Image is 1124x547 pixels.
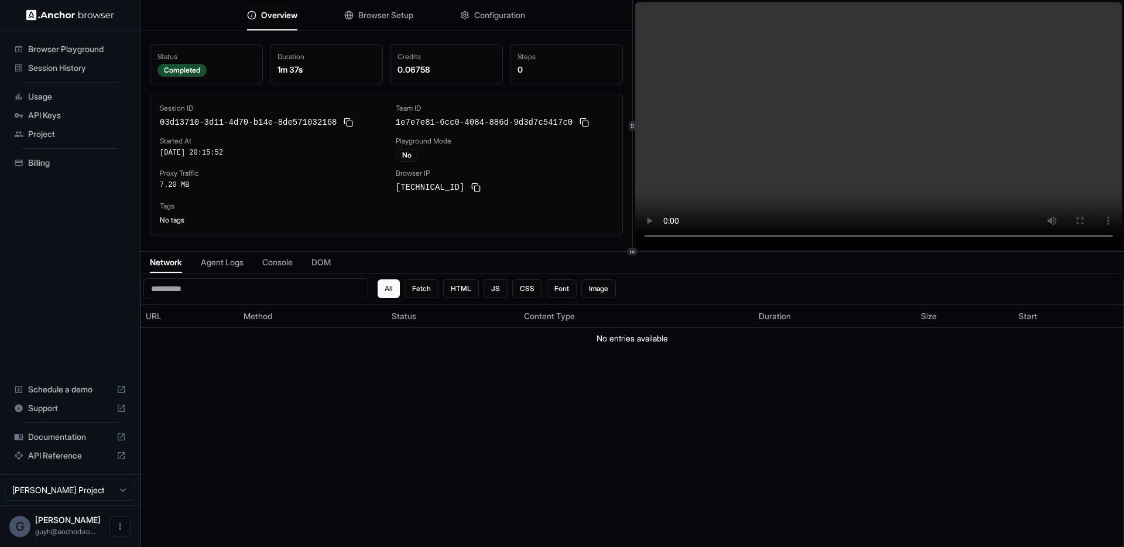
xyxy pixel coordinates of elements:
button: Font [547,279,577,298]
button: Image [581,279,616,298]
button: All [378,279,400,298]
span: Configuration [474,9,525,21]
div: Content Type [524,310,749,322]
button: CSS [512,279,542,298]
div: Start [1019,310,1119,322]
span: Usage [28,91,126,102]
span: Schedule a demo [28,384,112,395]
td: No entries available [141,328,1123,350]
div: Method [244,310,382,322]
span: Session History [28,62,126,74]
span: [TECHNICAL_ID] [396,182,465,193]
button: Fetch [405,279,438,298]
div: API Keys [9,106,131,125]
div: Browser IP [396,169,613,178]
button: HTML [443,279,479,298]
span: Agent Logs [201,257,244,268]
div: Duration [277,52,375,61]
div: G [9,516,30,537]
span: No tags [160,216,184,224]
div: 1m 37s [277,64,375,76]
div: Playground Mode [396,136,613,146]
div: Usage [9,87,131,106]
div: Status [157,52,255,61]
div: Credits [397,52,495,61]
span: 03d13710-3d11-4d70-b14e-8de571032168 [160,117,337,128]
div: Project [9,125,131,143]
div: Size [921,310,1009,322]
span: Overview [261,9,297,21]
div: Tags [160,201,613,211]
div: 0 [518,64,615,76]
div: Documentation [9,428,131,446]
span: guyh@anchorbrowser.io [35,527,95,536]
button: JS [484,279,508,298]
span: API Keys [28,110,126,121]
span: Documentation [28,431,112,443]
div: Steps [518,52,615,61]
span: API Reference [28,450,112,461]
div: 0.06758 [397,64,495,76]
span: Project [28,128,126,140]
div: Proxy Traffic [160,169,377,178]
span: Browser Playground [28,43,126,55]
div: 7.20 MB [160,180,377,190]
span: Billing [28,157,126,169]
span: DOM [311,257,331,268]
div: Support [9,399,131,418]
button: Open menu [109,516,131,537]
div: Status [392,310,515,322]
img: Anchor Logo [26,9,114,20]
span: Console [262,257,293,268]
div: API Reference [9,446,131,465]
span: Guy Hayou [35,515,101,525]
div: Duration [759,310,911,322]
div: Schedule a demo [9,380,131,399]
div: Session History [9,59,131,77]
div: [DATE] 20:15:52 [160,148,377,158]
div: Browser Playground [9,40,131,59]
div: Team ID [396,104,613,113]
div: Started At [160,136,377,146]
span: Network [150,257,182,268]
div: Session ID [160,104,377,113]
span: 1e7e7e81-6cc0-4084-886d-9d3d7c5417c0 [396,117,573,128]
span: Support [28,402,112,414]
div: URL [146,310,234,322]
span: Browser Setup [358,9,413,21]
div: Completed [157,64,207,77]
div: No [396,149,418,162]
div: Billing [9,153,131,172]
